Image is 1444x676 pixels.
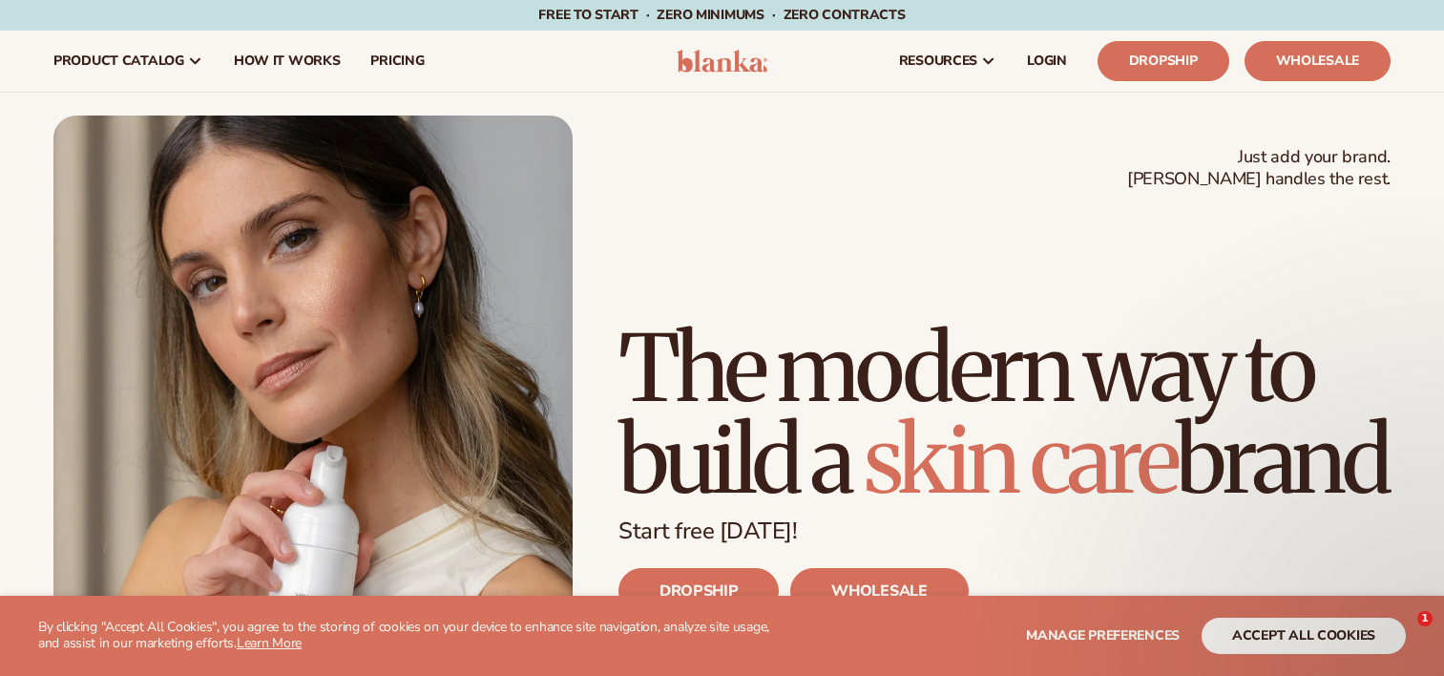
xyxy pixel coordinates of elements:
[38,620,784,652] p: By clicking "Accept All Cookies", you agree to the storing of cookies on your device to enhance s...
[1245,41,1391,81] a: Wholesale
[864,403,1177,518] span: skin care
[618,518,1391,545] p: Start free [DATE]!
[1027,53,1067,69] span: LOGIN
[618,323,1391,506] h1: The modern way to build a brand
[1127,146,1391,191] span: Just add your brand. [PERSON_NAME] handles the rest.
[1026,618,1180,654] button: Manage preferences
[219,31,356,92] a: How It Works
[1417,611,1433,626] span: 1
[355,31,439,92] a: pricing
[618,568,779,614] a: DROPSHIP
[790,568,968,614] a: WHOLESALE
[677,50,767,73] img: logo
[370,53,424,69] span: pricing
[899,53,977,69] span: resources
[1378,611,1424,657] iframe: Intercom live chat
[1026,626,1180,644] span: Manage preferences
[53,53,184,69] span: product catalog
[237,634,302,652] a: Learn More
[538,6,905,24] span: Free to start · ZERO minimums · ZERO contracts
[1012,31,1082,92] a: LOGIN
[234,53,341,69] span: How It Works
[1098,41,1229,81] a: Dropship
[884,31,1012,92] a: resources
[38,31,219,92] a: product catalog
